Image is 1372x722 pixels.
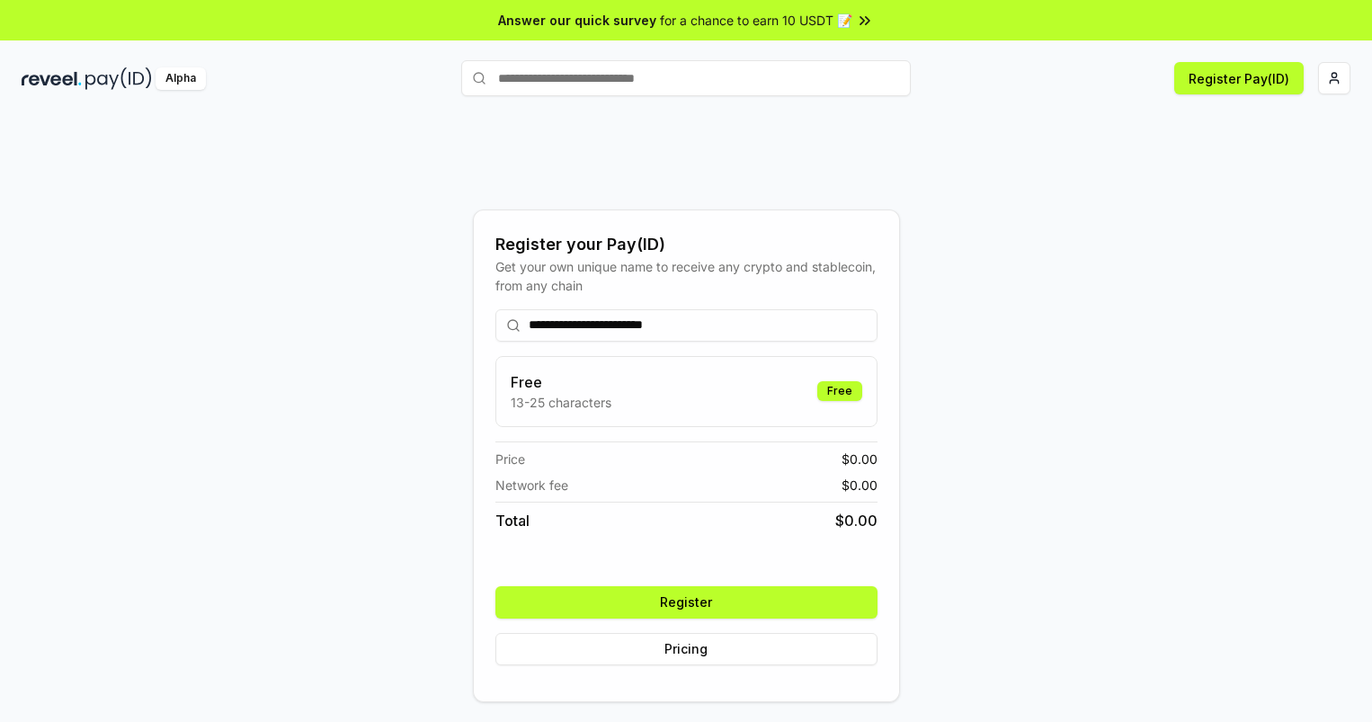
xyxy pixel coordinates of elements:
[495,510,530,531] span: Total
[817,381,862,401] div: Free
[495,450,525,468] span: Price
[1174,62,1304,94] button: Register Pay(ID)
[835,510,878,531] span: $ 0.00
[660,11,852,30] span: for a chance to earn 10 USDT 📝
[495,633,878,665] button: Pricing
[495,476,568,495] span: Network fee
[22,67,82,90] img: reveel_dark
[511,393,611,412] p: 13-25 characters
[495,232,878,257] div: Register your Pay(ID)
[511,371,611,393] h3: Free
[498,11,656,30] span: Answer our quick survey
[842,450,878,468] span: $ 0.00
[85,67,152,90] img: pay_id
[156,67,206,90] div: Alpha
[842,476,878,495] span: $ 0.00
[495,257,878,295] div: Get your own unique name to receive any crypto and stablecoin, from any chain
[495,586,878,619] button: Register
